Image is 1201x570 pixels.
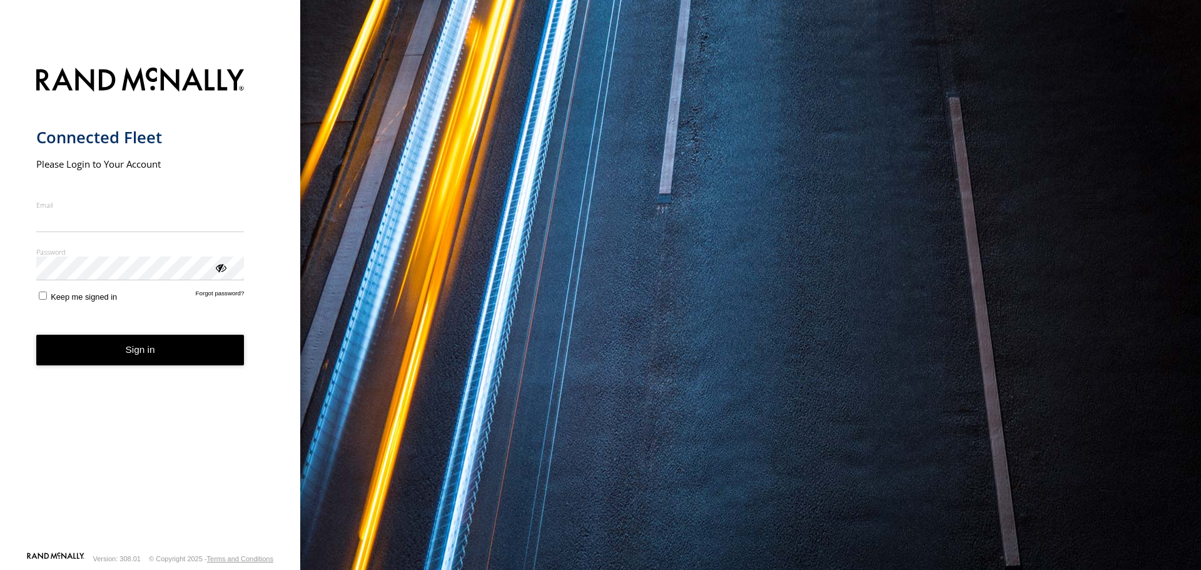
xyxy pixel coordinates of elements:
input: Keep me signed in [39,292,47,300]
h2: Please Login to Your Account [36,158,245,170]
form: main [36,60,265,551]
a: Terms and Conditions [207,555,273,562]
div: ViewPassword [214,261,226,273]
div: © Copyright 2025 - [149,555,273,562]
label: Password [36,247,245,257]
label: Email [36,200,245,210]
span: Keep me signed in [51,292,117,302]
h1: Connected Fleet [36,127,245,148]
div: Version: 308.01 [93,555,141,562]
button: Sign in [36,335,245,365]
a: Forgot password? [196,290,245,302]
a: Visit our Website [27,552,84,565]
img: Rand McNally [36,65,245,97]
